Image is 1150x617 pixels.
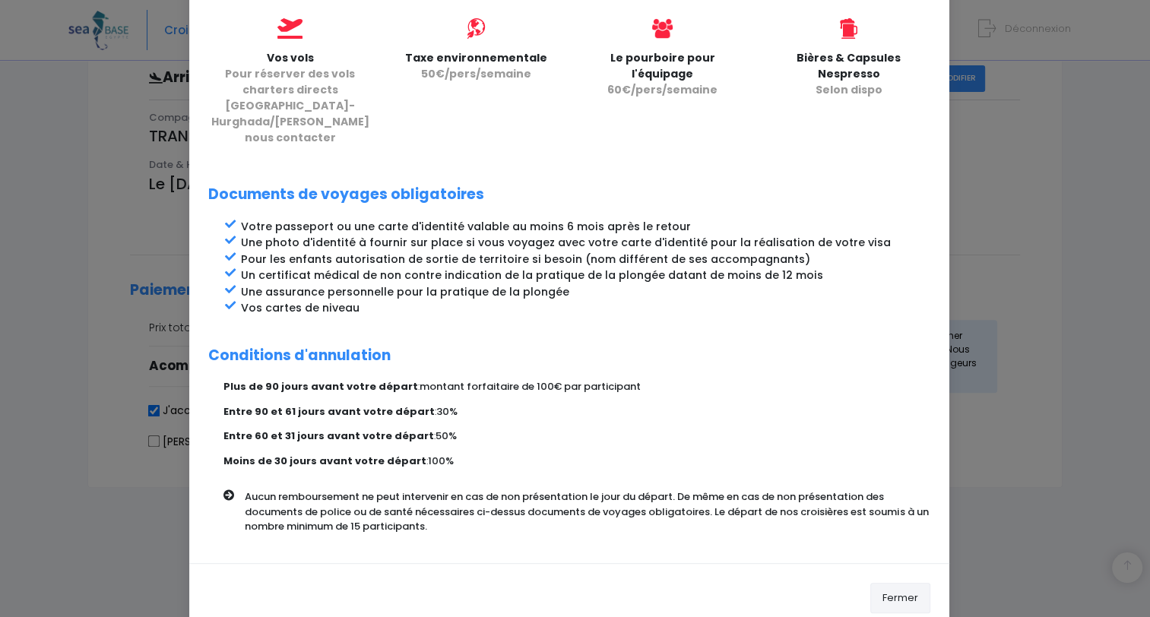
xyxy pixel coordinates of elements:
p: Taxe environnementale [394,50,558,82]
img: icon_vols.svg [277,18,303,39]
span: 30% [436,404,458,419]
li: Votre passeport ou une carte d'identité valable au moins 6 mois après le retour [241,219,930,235]
p: Le pourboire pour l'équipage [581,50,744,98]
strong: Moins de 30 jours avant votre départ [223,454,426,468]
p: : [223,454,930,469]
li: Vos cartes de niveau [241,300,930,316]
span: 50€/pers/semaine [421,66,531,81]
li: Pour les enfants autorisation de sortie de territoire si besoin (nom différent de ses accompagnants) [241,252,930,267]
h2: Conditions d'annulation [208,347,930,365]
p: : [223,404,930,419]
li: Une assurance personnelle pour la pratique de la plongée [241,284,930,300]
span: Pour réserver des vols charters directs [GEOGRAPHIC_DATA]-Hurghada/[PERSON_NAME] nous contacter [211,66,369,145]
p: Vos vols [208,50,372,146]
p: : [223,429,930,444]
strong: Entre 90 et 61 jours avant votre départ [223,404,435,419]
h2: Documents de voyages obligatoires [208,186,930,204]
span: Selon dispo [816,82,882,97]
p: Bières & Capsules Nespresso [767,50,930,98]
li: Une photo d'identité à fournir sur place si vous voyagez avec votre carte d'identité pour la réal... [241,235,930,251]
span: montant forfaitaire de 100€ par participant [420,379,641,394]
span: 50% [436,429,457,443]
img: icon_users@2x.png [652,18,673,39]
img: icon_environment.svg [466,18,486,39]
button: Fermer [870,583,930,613]
strong: Plus de 90 jours avant votre départ [223,379,418,394]
p: Aucun remboursement ne peut intervenir en cas de non présentation le jour du départ. De même en c... [245,489,942,534]
strong: Entre 60 et 31 jours avant votre départ [223,429,434,443]
img: icon_biere.svg [840,18,857,39]
span: 60€/pers/semaine [607,82,718,97]
span: 100% [428,454,454,468]
li: Un certificat médical de non contre indication de la pratique de la plongée datant de moins de 12... [241,267,930,283]
p: : [223,379,930,394]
